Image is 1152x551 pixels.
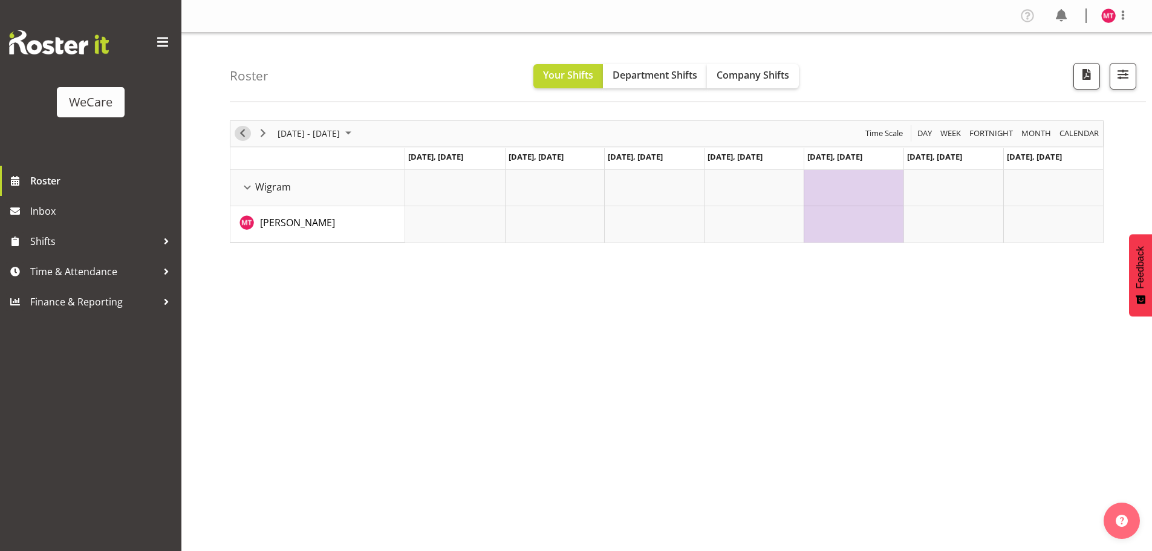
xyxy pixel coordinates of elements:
[708,151,763,162] span: [DATE], [DATE]
[1135,246,1146,289] span: Feedback
[30,262,157,281] span: Time & Attendance
[864,126,905,141] button: Time Scale
[608,151,663,162] span: [DATE], [DATE]
[1129,234,1152,316] button: Feedback - Show survey
[1020,126,1052,141] span: Month
[30,172,175,190] span: Roster
[405,170,1103,243] table: Timeline Week of October 20, 2025
[30,232,157,250] span: Shifts
[509,151,564,162] span: [DATE], [DATE]
[1058,126,1101,141] button: Month
[807,151,862,162] span: [DATE], [DATE]
[1007,151,1062,162] span: [DATE], [DATE]
[230,206,405,243] td: Monique Telford resource
[1110,63,1136,90] button: Filter Shifts
[230,170,405,206] td: Wigram resource
[9,30,109,54] img: Rosterit website logo
[1020,126,1053,141] button: Timeline Month
[276,126,341,141] span: [DATE] - [DATE]
[707,64,799,88] button: Company Shifts
[408,151,463,162] span: [DATE], [DATE]
[968,126,1014,141] span: Fortnight
[939,126,963,141] button: Timeline Week
[916,126,934,141] button: Timeline Day
[232,121,253,146] div: previous period
[260,215,335,230] a: [PERSON_NAME]
[1073,63,1100,90] button: Download a PDF of the roster according to the set date range.
[235,126,251,141] button: Previous
[939,126,962,141] span: Week
[253,121,273,146] div: next period
[533,64,603,88] button: Your Shifts
[260,216,335,229] span: [PERSON_NAME]
[1116,515,1128,527] img: help-xxl-2.png
[864,126,904,141] span: Time Scale
[603,64,707,88] button: Department Shifts
[543,68,593,82] span: Your Shifts
[69,93,112,111] div: WeCare
[230,120,1104,243] div: Timeline Week of October 20, 2025
[30,202,175,220] span: Inbox
[1101,8,1116,23] img: monique-telford11931.jpg
[907,151,962,162] span: [DATE], [DATE]
[230,69,268,83] h4: Roster
[968,126,1015,141] button: Fortnight
[30,293,157,311] span: Finance & Reporting
[916,126,933,141] span: Day
[276,126,357,141] button: October 2025
[613,68,697,82] span: Department Shifts
[1058,126,1100,141] span: calendar
[255,180,291,194] span: Wigram
[255,126,272,141] button: Next
[717,68,789,82] span: Company Shifts
[273,121,359,146] div: October 20 - 26, 2025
